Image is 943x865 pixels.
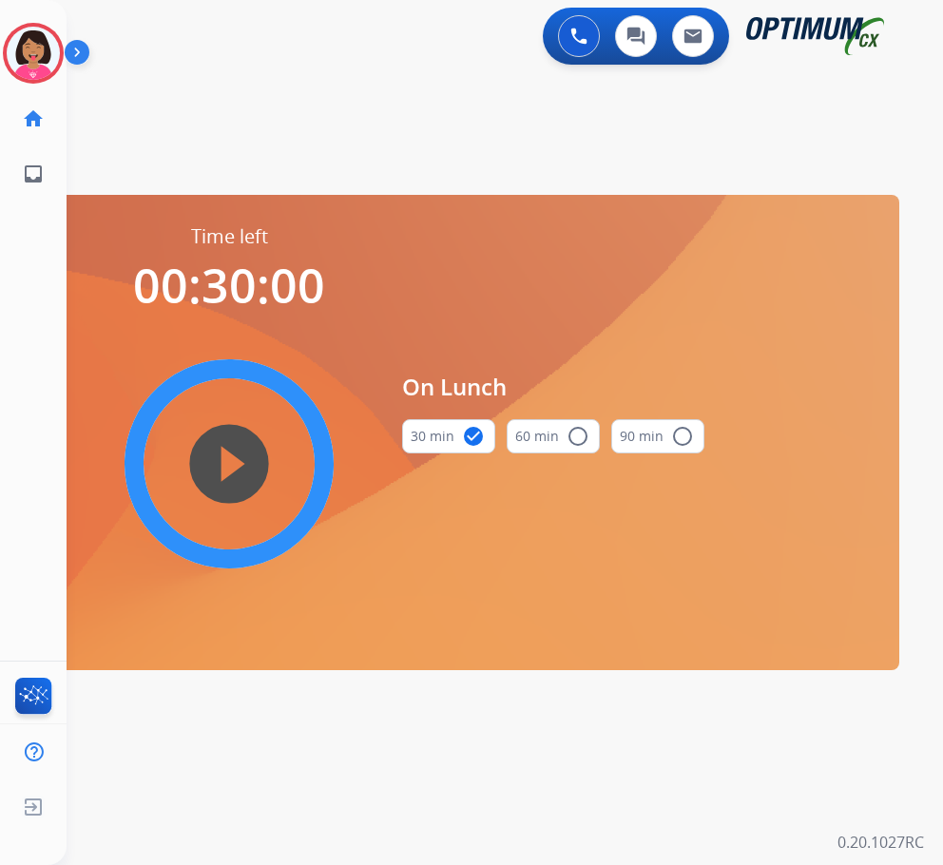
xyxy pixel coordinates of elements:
[837,831,924,854] p: 0.20.1027RC
[218,452,241,475] mat-icon: play_circle_filled
[402,419,495,453] button: 30 min
[22,163,45,185] mat-icon: inbox
[567,425,589,448] mat-icon: radio_button_unchecked
[22,107,45,130] mat-icon: home
[507,419,600,453] button: 60 min
[402,370,704,404] span: On Lunch
[191,223,268,250] span: Time left
[7,27,60,80] img: avatar
[611,419,704,453] button: 90 min
[671,425,694,448] mat-icon: radio_button_unchecked
[133,253,325,317] span: 00:30:00
[462,425,485,448] mat-icon: check_circle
